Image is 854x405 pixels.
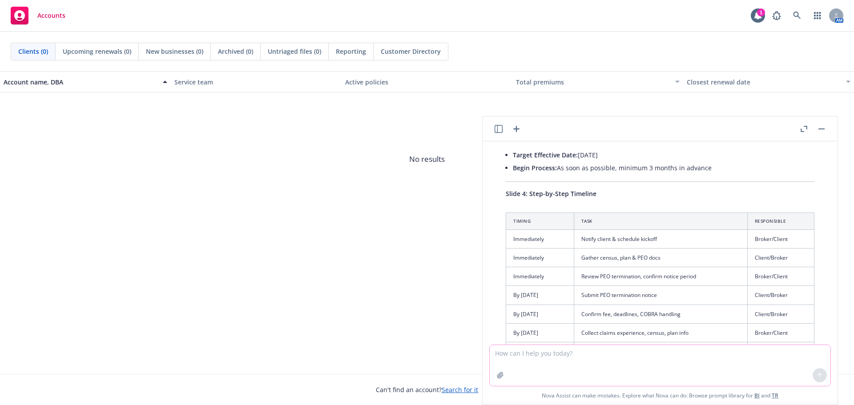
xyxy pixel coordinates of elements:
[516,77,670,87] div: Total premiums
[754,392,760,399] a: BI
[7,3,69,28] a: Accounts
[506,230,574,249] td: Immediately
[506,189,596,198] span: Slide 4: Step-by-Step Timeline
[747,323,814,342] td: Broker/Client
[171,71,342,92] button: Service team
[574,230,747,249] td: Notify client & schedule kickoff
[336,47,366,56] span: Reporting
[513,164,557,172] span: Begin Process:
[809,7,826,24] a: Switch app
[747,249,814,267] td: Client/Broker
[342,71,512,92] button: Active policies
[747,230,814,249] td: Broker/Client
[788,7,806,24] a: Search
[506,305,574,323] td: By [DATE]
[218,47,253,56] span: Archived (0)
[506,342,574,361] td: [DATE]–[DATE]
[512,71,683,92] button: Total premiums
[513,148,814,161] li: [DATE]
[513,151,578,159] span: Target Effective Date:
[4,77,157,87] div: Account name, DBA
[506,249,574,267] td: Immediately
[747,286,814,305] td: Client/Broker
[146,47,203,56] span: New businesses (0)
[381,47,441,56] span: Customer Directory
[768,7,786,24] a: Report a Bug
[506,323,574,342] td: By [DATE]
[687,77,841,87] div: Closest renewal date
[574,323,747,342] td: Collect claims experience, census, plan info
[442,385,478,394] a: Search for it
[506,267,574,286] td: Immediately
[513,161,814,174] li: As soon as possible, minimum 3 months in advance
[574,305,747,323] td: Confirm fee, deadlines, COBRA handling
[376,385,478,394] span: Can't find an account?
[757,8,765,16] div: 1
[574,249,747,267] td: Gather census, plan & PEO docs
[574,342,747,361] td: Prepare RFP & strategy
[63,47,131,56] span: Upcoming renewals (0)
[486,386,834,405] span: Nova Assist can make mistakes. Explore what Nova can do: Browse prompt library for and
[772,392,778,399] a: TR
[18,47,48,56] span: Clients (0)
[37,12,65,19] span: Accounts
[574,267,747,286] td: Review PEO termination, confirm notice period
[506,213,574,229] th: Timing
[747,213,814,229] th: Responsible
[747,305,814,323] td: Client/Broker
[506,286,574,305] td: By [DATE]
[683,71,854,92] button: Closest renewal date
[574,286,747,305] td: Submit PEO termination notice
[747,342,814,361] td: Broker
[174,77,338,87] div: Service team
[747,267,814,286] td: Broker/Client
[345,77,509,87] div: Active policies
[574,213,747,229] th: Task
[268,47,321,56] span: Untriaged files (0)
